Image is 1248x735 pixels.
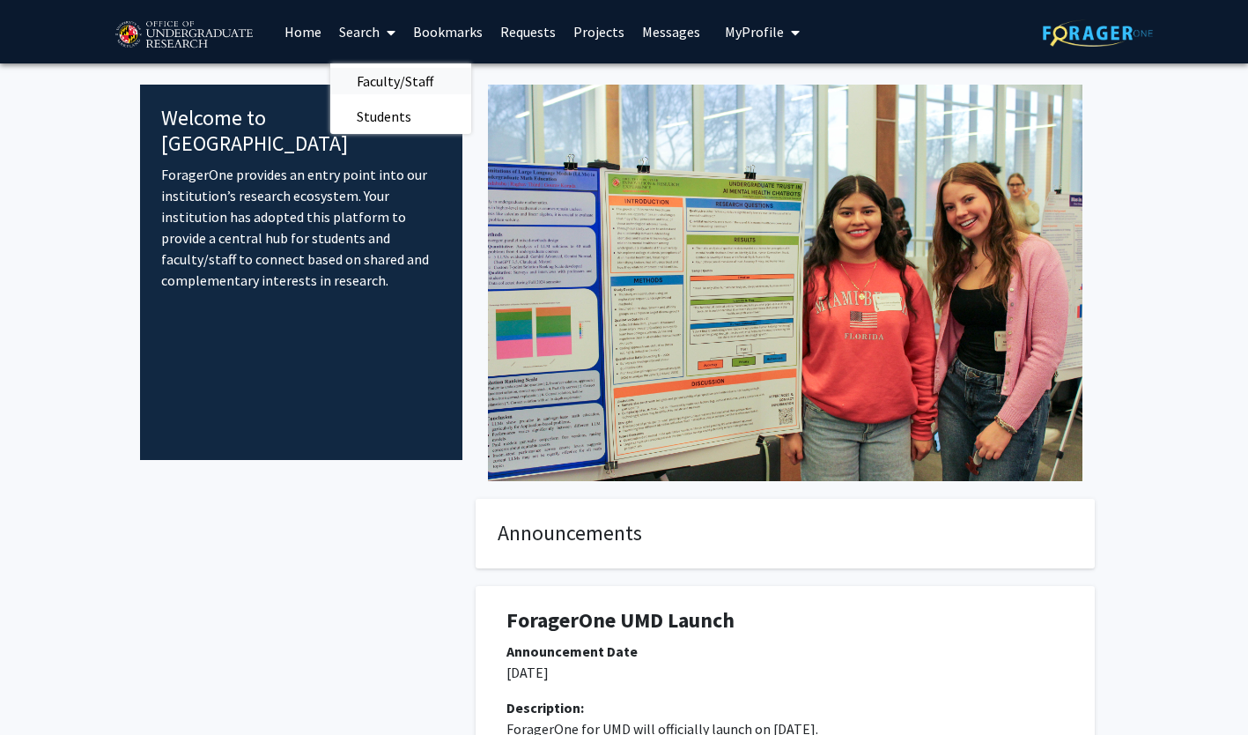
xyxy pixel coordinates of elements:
h4: Welcome to [GEOGRAPHIC_DATA] [161,106,442,157]
a: Requests [491,1,565,63]
a: Messages [633,1,709,63]
p: ForagerOne provides an entry point into our institution’s research ecosystem. Your institution ha... [161,164,442,291]
h4: Announcements [498,521,1073,546]
a: Search [330,1,404,63]
a: Projects [565,1,633,63]
a: Students [330,103,471,130]
img: University of Maryland Logo [109,13,258,57]
a: Faculty/Staff [330,68,471,94]
iframe: Chat [13,656,75,722]
span: Students [330,99,438,134]
div: Description: [506,697,1064,718]
p: [DATE] [506,662,1064,683]
h1: ForagerOne UMD Launch [506,608,1064,634]
img: Cover Image [488,85,1082,481]
span: Faculty/Staff [330,63,460,99]
div: Announcement Date [506,641,1064,662]
a: Bookmarks [404,1,491,63]
img: ForagerOne Logo [1043,19,1153,47]
a: Home [276,1,330,63]
span: My Profile [725,23,784,41]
